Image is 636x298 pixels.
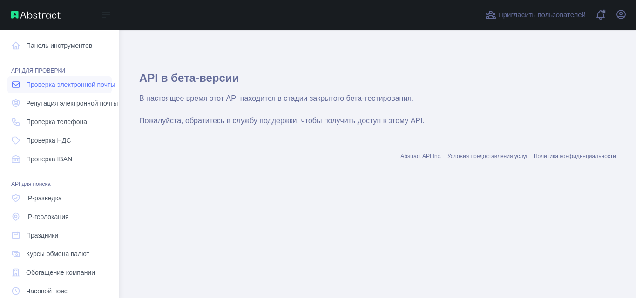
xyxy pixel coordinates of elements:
font: IP-геолокация [26,213,69,220]
font: API для поиска [11,181,51,187]
font: Обогащение компании [26,269,95,276]
font: API в бета-версии [139,72,239,84]
a: Проверка НДС [7,132,112,149]
a: IP-геолокация [7,208,112,225]
font: Проверка IBAN [26,155,72,163]
font: В настоящее время этот API находится в стадии закрытого бета-тестирования. [139,94,413,102]
a: Репутация электронной почты [7,95,112,112]
a: Обогащение компании [7,264,112,281]
font: Проверка телефона [26,118,87,126]
font: Проверка электронной почты [26,81,115,88]
font: API ДЛЯ ПРОВЕРКИ [11,67,65,74]
a: Проверка электронной почты [7,76,112,93]
a: Проверка телефона [7,113,112,130]
font: Репутация электронной почты [26,99,118,107]
a: Условия предоставления услуг [447,153,528,159]
font: Панель инструментов [26,42,92,49]
a: Курсы обмена валют [7,245,112,262]
a: Abstract API Inc. [400,153,442,159]
a: Панель инструментов [7,37,112,54]
img: Абстрактный API [11,11,61,19]
font: Курсы обмена валют [26,250,89,258]
font: Праздники [26,232,58,239]
font: Проверка НДС [26,137,71,144]
a: Проверка IBAN [7,151,112,167]
font: Часовой пояс [26,287,68,295]
font: Пригласить пользователей [498,11,586,19]
a: IP-разведка [7,190,112,206]
a: Политика конфиденциальности [534,153,616,159]
a: Праздники [7,227,112,244]
font: Пожалуйста, обратитесь в службу поддержки, чтобы получить доступ к этому API. [139,117,425,125]
button: Пригласить пользователей [483,7,588,22]
font: IP-разведка [26,194,62,202]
